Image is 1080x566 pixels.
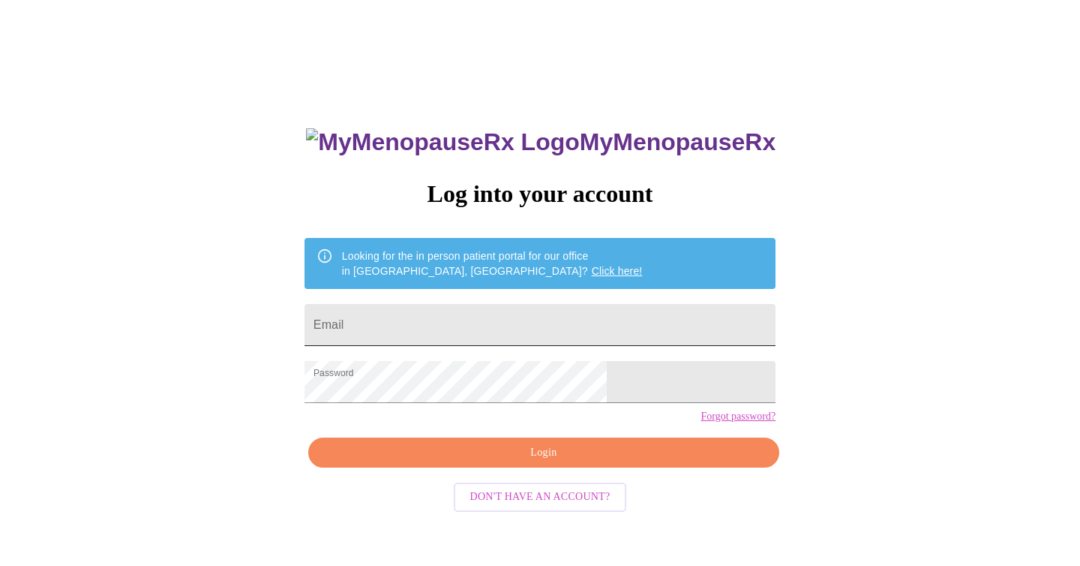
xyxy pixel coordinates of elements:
img: MyMenopauseRx Logo [306,128,579,156]
a: Forgot password? [700,411,775,423]
span: Don't have an account? [470,488,610,507]
span: Login [325,444,762,462]
a: Click here! [592,265,643,277]
div: Looking for the in person patient portal for our office in [GEOGRAPHIC_DATA], [GEOGRAPHIC_DATA]? [342,242,643,285]
button: Don't have an account? [454,483,627,512]
h3: Log into your account [304,180,775,208]
a: Don't have an account? [450,489,631,502]
button: Login [308,438,779,468]
h3: MyMenopauseRx [306,128,775,156]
